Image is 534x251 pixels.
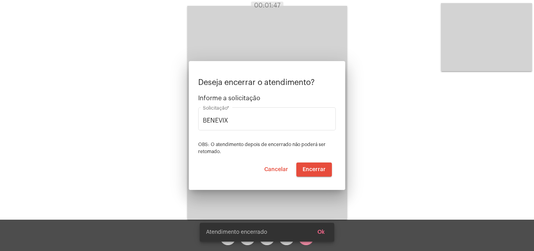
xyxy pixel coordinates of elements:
[198,142,326,154] span: OBS: O atendimento depois de encerrado não poderá ser retomado.
[317,229,325,235] span: Ok
[258,163,294,177] button: Cancelar
[296,163,332,177] button: Encerrar
[206,228,267,236] span: Atendimento encerrado
[198,95,336,102] span: Informe a solicitação
[254,2,280,9] span: 00:01:47
[303,167,326,172] span: Encerrar
[198,78,336,87] p: Deseja encerrar o atendimento?
[203,117,331,124] input: Buscar solicitação
[264,167,288,172] span: Cancelar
